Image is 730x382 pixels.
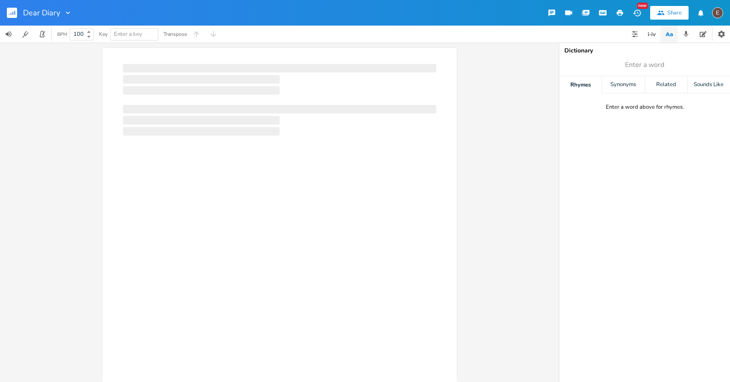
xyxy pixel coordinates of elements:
[712,7,723,18] div: edward
[23,9,60,17] span: Dear Diary
[637,3,648,9] div: New
[57,32,67,37] div: BPM
[114,30,142,38] span: Enter a key
[625,60,664,70] span: Enter a word
[559,76,602,93] div: Rhymes
[667,9,682,17] div: Share
[712,3,723,23] button: E
[645,76,687,93] div: Related
[99,32,108,37] div: Key
[628,5,645,20] button: New
[602,76,644,93] div: Synonyms
[688,76,730,93] div: Sounds Like
[650,6,689,20] button: Share
[564,48,725,54] div: Dictionary
[606,104,684,111] div: Enter a word above for rhymes.
[164,32,187,37] div: Transpose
